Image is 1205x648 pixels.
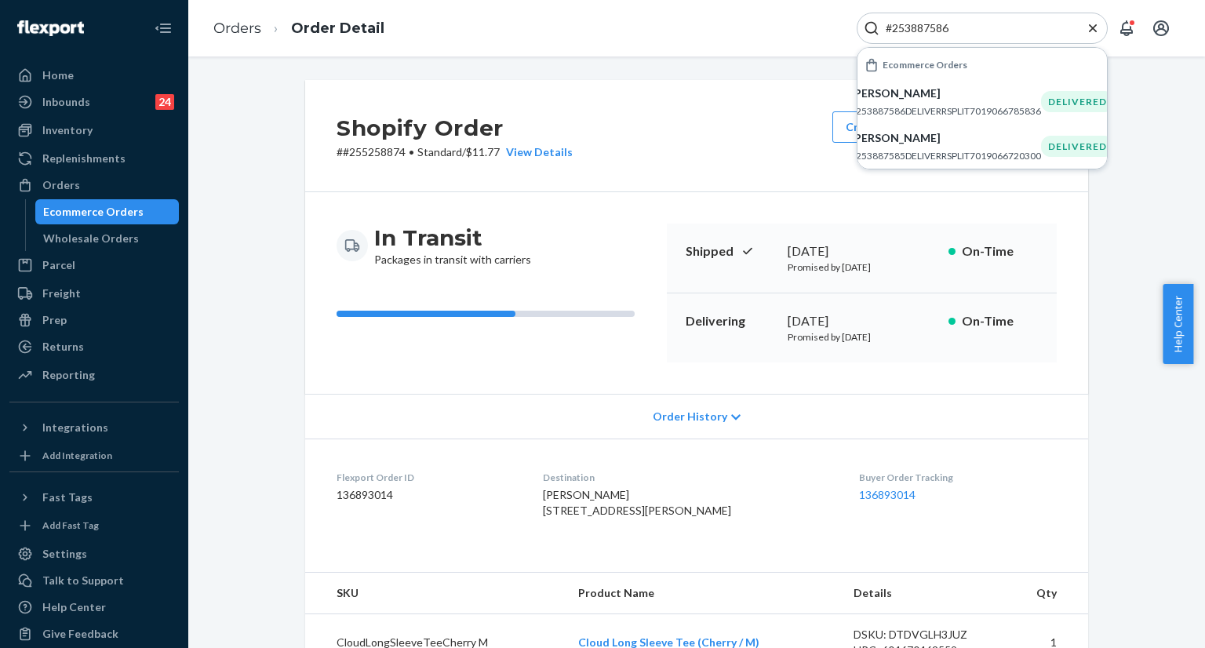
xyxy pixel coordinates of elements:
[653,409,727,424] span: Order History
[9,118,179,143] a: Inventory
[9,362,179,388] a: Reporting
[9,568,179,593] a: Talk to Support
[42,490,93,505] div: Fast Tags
[883,60,967,70] h6: Ecommerce Orders
[1014,573,1088,614] th: Qty
[9,621,179,646] button: Give Feedback
[1145,13,1177,44] button: Open account menu
[42,546,87,562] div: Settings
[850,86,1041,101] p: [PERSON_NAME]
[962,312,1038,330] p: On-Time
[42,122,93,138] div: Inventory
[543,471,835,484] dt: Destination
[305,573,566,614] th: SKU
[850,149,1041,162] p: #253887585DELIVERRSPLIT7019066720300
[854,627,1001,643] div: DSKU: DTDVGLH3JUZ
[147,13,179,44] button: Close Navigation
[42,339,84,355] div: Returns
[201,5,397,52] ol: breadcrumbs
[42,94,90,110] div: Inbounds
[9,485,179,510] button: Fast Tags
[409,145,414,158] span: •
[9,516,179,535] a: Add Fast Tag
[42,286,81,301] div: Freight
[9,173,179,198] a: Orders
[500,144,573,160] button: View Details
[566,573,841,614] th: Product Name
[291,20,384,37] a: Order Detail
[9,281,179,306] a: Freight
[42,312,67,328] div: Prep
[1163,284,1193,364] button: Help Center
[43,231,139,246] div: Wholesale Orders
[42,573,124,588] div: Talk to Support
[832,111,934,143] button: Create Return
[788,312,936,330] div: [DATE]
[9,146,179,171] a: Replenishments
[337,144,573,160] p: # #255258874 / $11.77
[962,242,1038,260] p: On-Time
[686,312,775,330] p: Delivering
[374,224,531,268] div: Packages in transit with carriers
[155,94,174,110] div: 24
[42,367,95,383] div: Reporting
[9,446,179,465] a: Add Integration
[9,253,179,278] a: Parcel
[42,599,106,615] div: Help Center
[1041,91,1114,112] div: DELIVERED
[9,89,179,115] a: Inbounds24
[374,224,531,252] h3: In Transit
[337,111,573,144] h2: Shopify Order
[35,226,180,251] a: Wholesale Orders
[42,449,112,462] div: Add Integration
[864,20,879,36] svg: Search Icon
[543,488,731,517] span: [PERSON_NAME] [STREET_ADDRESS][PERSON_NAME]
[841,573,1014,614] th: Details
[42,519,99,532] div: Add Fast Tag
[686,242,775,260] p: Shipped
[9,541,179,566] a: Settings
[213,20,261,37] a: Orders
[1085,20,1101,37] button: Close Search
[42,626,118,642] div: Give Feedback
[9,415,179,440] button: Integrations
[859,471,1057,484] dt: Buyer Order Tracking
[1041,136,1114,157] div: DELIVERED
[859,488,916,501] a: 136893014
[9,308,179,333] a: Prep
[42,420,108,435] div: Integrations
[42,67,74,83] div: Home
[42,151,126,166] div: Replenishments
[9,595,179,620] a: Help Center
[337,487,518,503] dd: 136893014
[850,130,1041,146] p: [PERSON_NAME]
[17,20,84,36] img: Flexport logo
[9,63,179,88] a: Home
[417,145,462,158] span: Standard
[850,104,1041,118] p: #253887586DELIVERRSPLIT7019066785836
[879,20,1072,36] input: Search Input
[788,330,936,344] p: Promised by [DATE]
[42,177,80,193] div: Orders
[1111,13,1142,44] button: Open notifications
[35,199,180,224] a: Ecommerce Orders
[42,257,75,273] div: Parcel
[9,334,179,359] a: Returns
[337,471,518,484] dt: Flexport Order ID
[788,242,936,260] div: [DATE]
[43,204,144,220] div: Ecommerce Orders
[788,260,936,274] p: Promised by [DATE]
